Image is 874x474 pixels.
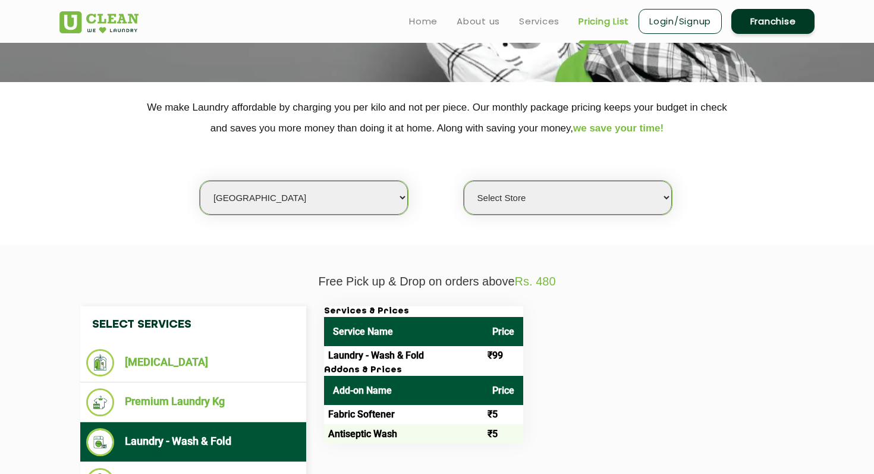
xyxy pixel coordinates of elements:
td: ₹99 [483,346,523,365]
a: Login/Signup [639,9,722,34]
li: Premium Laundry Kg [86,388,300,416]
img: UClean Laundry and Dry Cleaning [59,11,139,33]
td: Fabric Softener [324,405,483,424]
li: Laundry - Wash & Fold [86,428,300,456]
a: Services [519,14,559,29]
span: Rs. 480 [515,275,556,288]
th: Price [483,317,523,346]
h3: Services & Prices [324,306,523,317]
td: Laundry - Wash & Fold [324,346,483,365]
img: Dry Cleaning [86,349,114,376]
img: Laundry - Wash & Fold [86,428,114,456]
td: ₹5 [483,424,523,443]
th: Price [483,376,523,405]
a: About us [457,14,500,29]
p: We make Laundry affordable by charging you per kilo and not per piece. Our monthly package pricin... [59,97,815,139]
li: [MEDICAL_DATA] [86,349,300,376]
img: Premium Laundry Kg [86,388,114,416]
td: Antiseptic Wash [324,424,483,443]
h4: Select Services [80,306,306,343]
p: Free Pick up & Drop on orders above [59,275,815,288]
h3: Addons & Prices [324,365,523,376]
a: Home [409,14,438,29]
td: ₹5 [483,405,523,424]
th: Add-on Name [324,376,483,405]
span: we save your time! [573,123,664,134]
th: Service Name [324,317,483,346]
a: Franchise [731,9,815,34]
a: Pricing List [579,14,629,29]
